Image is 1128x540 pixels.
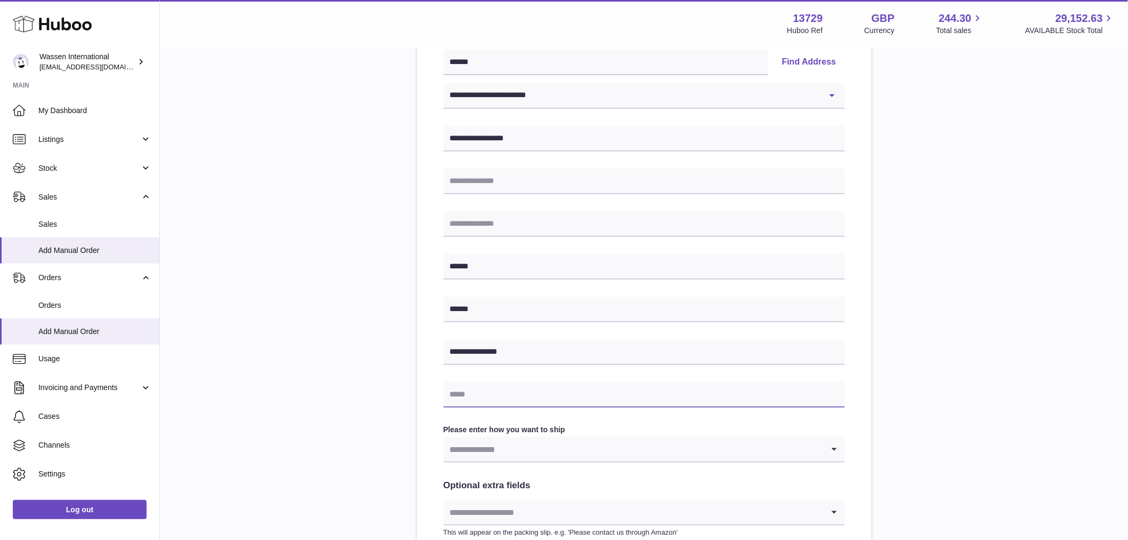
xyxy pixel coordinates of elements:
div: Search for option [444,437,845,463]
span: Stock [38,163,140,173]
span: Add Manual Order [38,327,151,337]
label: Please enter how you want to ship [444,425,845,435]
div: Currency [865,26,895,36]
span: Add Manual Order [38,245,151,256]
span: My Dashboard [38,106,151,116]
span: 244.30 [939,11,971,26]
span: AVAILABLE Stock Total [1025,26,1115,36]
a: 29,152.63 AVAILABLE Stock Total [1025,11,1115,36]
strong: 13729 [793,11,823,26]
span: Usage [38,354,151,364]
span: 29,152.63 [1056,11,1103,26]
span: Listings [38,134,140,145]
span: Settings [38,469,151,479]
span: Cases [38,411,151,422]
div: Wassen International [39,52,135,72]
input: Search for option [444,500,824,525]
div: Huboo Ref [787,26,823,36]
span: Sales [38,219,151,229]
h2: Optional extra fields [444,480,845,492]
img: gemma.moses@wassen.com [13,54,29,70]
p: This will appear on the packing slip. e.g. 'Please contact us through Amazon' [444,528,845,537]
div: Search for option [444,500,845,526]
input: Search for option [444,437,824,462]
button: Find Address [774,50,845,75]
span: Sales [38,192,140,202]
span: Orders [38,273,140,283]
span: [EMAIL_ADDRESS][DOMAIN_NAME] [39,62,157,71]
span: Total sales [936,26,984,36]
span: Orders [38,300,151,311]
span: Invoicing and Payments [38,383,140,393]
span: Channels [38,440,151,450]
a: Log out [13,500,147,519]
a: 244.30 Total sales [936,11,984,36]
strong: GBP [872,11,895,26]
